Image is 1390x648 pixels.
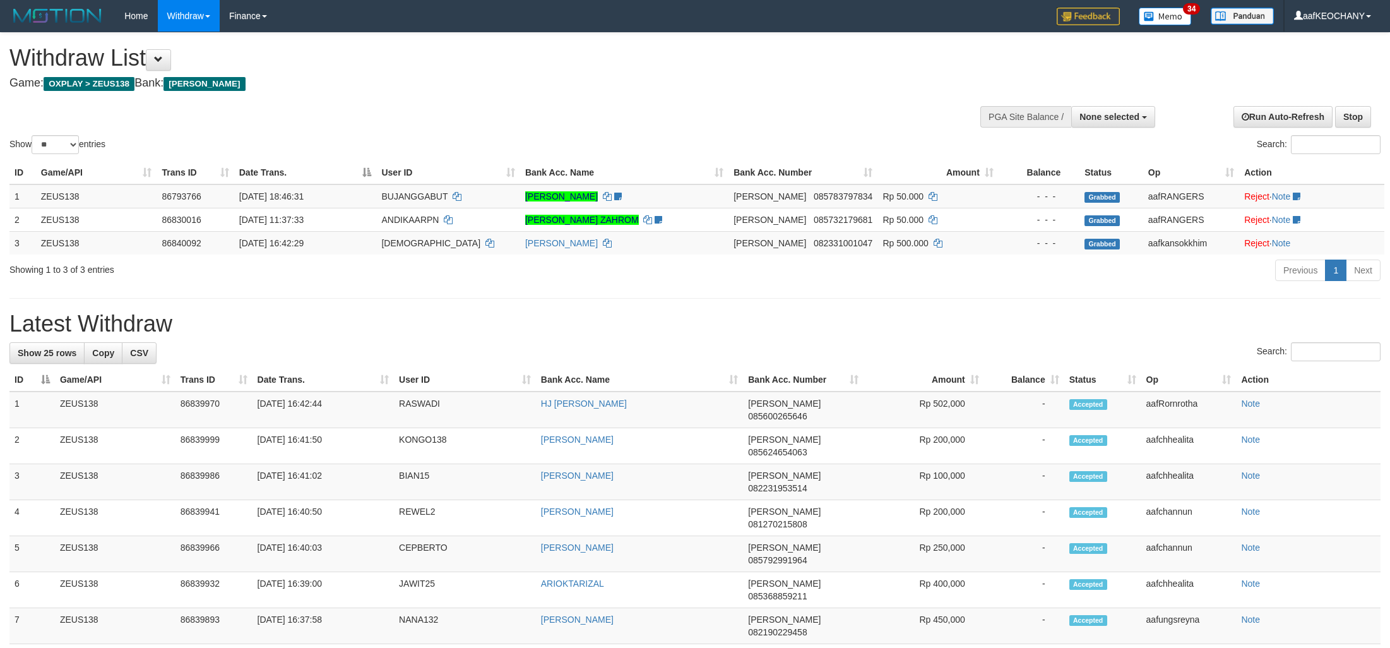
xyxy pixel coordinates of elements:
[1239,184,1384,208] td: ·
[9,311,1381,337] h1: Latest Withdraw
[36,208,157,231] td: ZEUS138
[162,215,201,225] span: 86830016
[1069,399,1107,410] span: Accepted
[814,191,872,201] span: Copy 085783797834 to clipboard
[1335,106,1371,128] a: Stop
[541,399,627,409] a: HJ [PERSON_NAME]
[980,106,1071,128] div: PGA Site Balance /
[163,77,245,91] span: [PERSON_NAME]
[252,464,395,500] td: [DATE] 16:41:02
[252,368,395,392] th: Date Trans.: activate to sort column ascending
[743,368,864,392] th: Bank Acc. Number: activate to sort column ascending
[748,519,807,529] span: Copy 081270215808 to clipboard
[1141,428,1237,464] td: aafchhealita
[1079,112,1139,122] span: None selected
[814,215,872,225] span: Copy 085732179681 to clipboard
[84,342,122,364] a: Copy
[36,231,157,255] td: ZEUS138
[541,615,614,625] a: [PERSON_NAME]
[1079,161,1143,184] th: Status
[157,161,234,184] th: Trans ID: activate to sort column ascending
[239,191,304,201] span: [DATE] 18:46:31
[1004,237,1074,249] div: - - -
[44,77,134,91] span: OXPLAY > ZEUS138
[525,238,598,248] a: [PERSON_NAME]
[1275,260,1326,281] a: Previous
[1069,615,1107,626] span: Accepted
[1241,471,1260,481] a: Note
[9,208,36,231] td: 2
[381,238,480,248] span: [DEMOGRAPHIC_DATA]
[1239,208,1384,231] td: ·
[1272,191,1291,201] a: Note
[175,500,252,536] td: 86839941
[1139,8,1192,25] img: Button%20Memo.svg
[394,500,536,536] td: REWEL2
[1143,231,1239,255] td: aafkansokkhim
[394,464,536,500] td: BIAN15
[252,536,395,572] td: [DATE] 16:40:03
[1233,106,1333,128] a: Run Auto-Refresh
[814,238,872,248] span: Copy 082331001047 to clipboard
[55,536,175,572] td: ZEUS138
[9,184,36,208] td: 1
[1064,368,1141,392] th: Status: activate to sort column ascending
[1141,572,1237,608] td: aafchhealita
[1241,435,1260,445] a: Note
[1143,184,1239,208] td: aafRANGERS
[984,608,1064,644] td: -
[877,161,998,184] th: Amount: activate to sort column ascending
[252,608,395,644] td: [DATE] 16:37:58
[381,191,448,201] span: BUJANGGABUT
[9,342,85,364] a: Show 25 rows
[1291,135,1381,154] input: Search:
[376,161,520,184] th: User ID: activate to sort column ascending
[1244,191,1269,201] a: Reject
[748,435,821,445] span: [PERSON_NAME]
[864,428,984,464] td: Rp 200,000
[9,45,914,71] h1: Withdraw List
[9,77,914,90] h4: Game: Bank:
[394,368,536,392] th: User ID: activate to sort column ascending
[1004,213,1074,226] div: - - -
[520,161,728,184] th: Bank Acc. Name: activate to sort column ascending
[9,428,55,464] td: 2
[748,555,807,565] span: Copy 085792991964 to clipboard
[162,191,201,201] span: 86793766
[984,368,1064,392] th: Balance: activate to sort column ascending
[1084,192,1120,203] span: Grabbed
[9,464,55,500] td: 3
[748,471,821,481] span: [PERSON_NAME]
[984,464,1064,500] td: -
[252,500,395,536] td: [DATE] 16:40:50
[394,608,536,644] td: NANA132
[175,608,252,644] td: 86839893
[175,572,252,608] td: 86839932
[1272,215,1291,225] a: Note
[1084,215,1120,226] span: Grabbed
[1084,239,1120,249] span: Grabbed
[748,399,821,409] span: [PERSON_NAME]
[1211,8,1274,25] img: panduan.png
[1241,615,1260,625] a: Note
[130,348,148,358] span: CSV
[1143,161,1239,184] th: Op: activate to sort column ascending
[864,392,984,428] td: Rp 502,000
[984,500,1064,536] td: -
[175,464,252,500] td: 86839986
[541,543,614,553] a: [PERSON_NAME]
[239,238,304,248] span: [DATE] 16:42:29
[9,572,55,608] td: 6
[525,191,598,201] a: [PERSON_NAME]
[394,428,536,464] td: KONGO138
[175,428,252,464] td: 86839999
[252,428,395,464] td: [DATE] 16:41:50
[175,536,252,572] td: 86839966
[1241,399,1260,409] a: Note
[748,615,821,625] span: [PERSON_NAME]
[734,238,806,248] span: [PERSON_NAME]
[1346,260,1381,281] a: Next
[9,392,55,428] td: 1
[9,161,36,184] th: ID
[55,500,175,536] td: ZEUS138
